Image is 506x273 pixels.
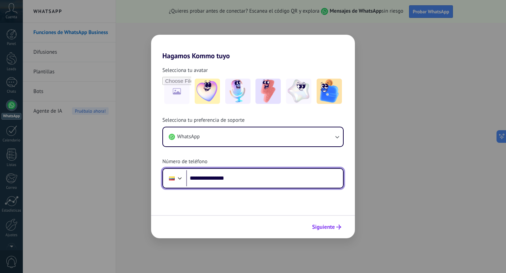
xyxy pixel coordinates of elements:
img: -1.jpeg [195,79,220,104]
img: -5.jpeg [317,79,342,104]
h2: Hagamos Kommo tuyo [151,35,355,60]
div: Ecuador: + 593 [165,171,179,186]
img: -2.jpeg [225,79,251,104]
button: WhatsApp [163,127,343,146]
span: WhatsApp [177,133,200,140]
span: Selecciona tu preferencia de soporte [162,117,245,124]
span: Número de teléfono [162,158,207,165]
img: -3.jpeg [255,79,281,104]
span: Selecciona tu avatar [162,67,208,74]
img: -4.jpeg [286,79,311,104]
button: Siguiente [309,221,344,233]
span: Siguiente [312,225,335,229]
